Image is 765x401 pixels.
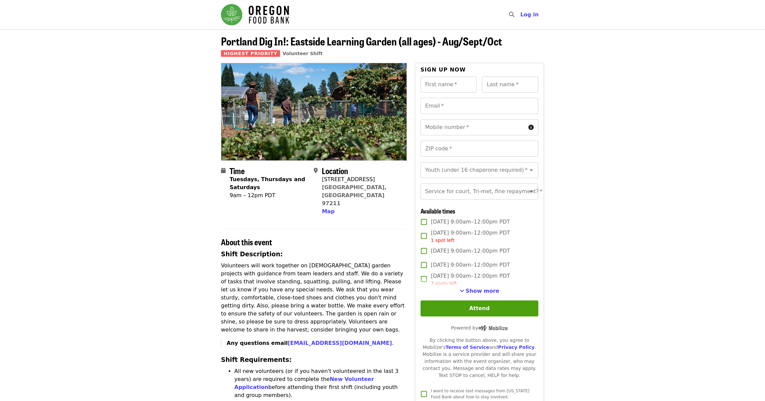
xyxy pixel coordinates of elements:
strong: Shift Description: [221,251,283,258]
span: Time [230,165,245,176]
li: All new volunteers (or if you haven't volunteered in the last 3 years) are required to complete t... [234,367,407,399]
strong: Tuesdays, Thursdays and Saturdays [230,176,305,190]
span: [DATE] 9:00am–12:00pm PDT [431,261,510,269]
span: [DATE] 9:00am–12:00pm PDT [431,229,510,244]
a: Privacy Policy [498,345,535,350]
span: Sign up now [421,66,466,73]
a: [EMAIL_ADDRESS][DOMAIN_NAME] [288,340,392,346]
button: Map [322,208,334,216]
span: [DATE] 9:00am–12:00pm PDT [431,218,510,226]
div: [STREET_ADDRESS] [322,175,401,183]
img: Powered by Mobilize [478,325,508,331]
input: First name [421,77,477,93]
input: Mobile number [421,119,526,135]
i: circle-info icon [528,124,534,131]
strong: Any questions email [227,340,392,346]
span: Map [322,208,334,215]
i: calendar icon [221,167,226,174]
span: 7 spots left [431,281,457,286]
span: Available times [421,207,455,215]
span: I want to receive text messages from [US_STATE] Food Bank about how to stay involved. [431,389,529,399]
i: search icon [509,11,514,18]
span: Portland Dig In!: Eastside Learning Garden (all ages) - Aug/Sept/Oct [221,33,502,49]
span: Powered by [451,325,508,330]
span: Location [322,165,348,176]
p: Volunteers will work together on [DEMOGRAPHIC_DATA] garden projects with guidance from team leade... [221,262,407,334]
span: Show more [466,288,499,294]
span: Log in [520,11,539,18]
div: 9am – 12pm PDT [230,191,308,199]
p: . [227,339,407,347]
strong: Shift Requirements: [221,356,292,363]
button: See more timeslots [460,287,499,295]
button: Open [527,165,536,175]
div: By clicking the button above, you agree to Mobilize's and . Mobilize is a service provider and wi... [421,337,538,379]
a: Terms of Service [446,345,489,350]
i: map-marker-alt icon [314,167,318,174]
button: Open [527,187,536,196]
input: Email [421,98,538,114]
a: Volunteer Shift [283,51,323,56]
input: Last name [482,77,538,93]
span: Highest Priority [221,50,280,57]
span: 1 spot left [431,238,455,243]
button: Log in [515,8,544,21]
input: Search [518,7,524,23]
img: Portland Dig In!: Eastside Learning Garden (all ages) - Aug/Sept/Oct organized by Oregon Food Bank [221,63,407,160]
span: About this event [221,236,272,248]
span: [DATE] 9:00am–12:00pm PDT [431,247,510,255]
span: [DATE] 9:00am–12:00pm PDT [431,272,510,287]
input: ZIP code [421,141,538,157]
button: Attend [421,300,538,316]
a: [GEOGRAPHIC_DATA], [GEOGRAPHIC_DATA] 97211 [322,184,387,207]
img: Oregon Food Bank - Home [221,4,289,25]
